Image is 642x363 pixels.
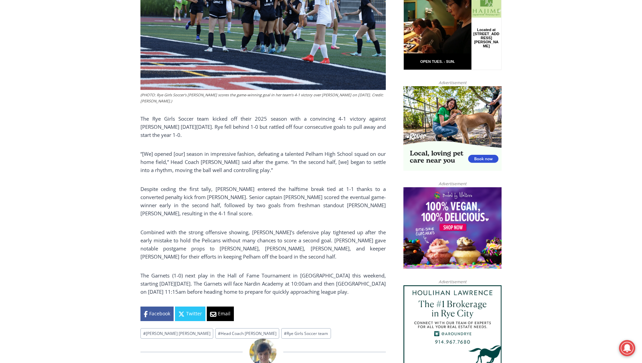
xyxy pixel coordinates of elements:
figcaption: (PHOTO: Rye Girls Soccer’s [PERSON_NAME] scores the game-winning goal in her team’s 4-1 victory o... [140,92,386,104]
p: The Garnets (1-0) next play in the Hall of Fame Tournament in [GEOGRAPHIC_DATA] this weekend, sta... [140,271,386,296]
img: Baked by Melissa [403,187,502,269]
span: Intern @ [DOMAIN_NAME] [177,67,314,82]
span: # [284,331,287,336]
a: Twitter [175,307,205,321]
span: Advertisement [432,180,473,187]
a: Open Tues. - Sun. [PHONE_NUMBER] [0,68,68,84]
div: Located at [STREET_ADDRESS][PERSON_NAME] [69,42,96,81]
div: "I learned about the history of a place I’d honestly never considered even as a resident of [GEOG... [171,0,320,66]
a: Intern @ [DOMAIN_NAME] [163,66,328,84]
a: Facebook [140,307,174,321]
p: “[We] opened [our] season in impressive fashion, defeating a talented Pelham High School squad on... [140,150,386,174]
a: #Head Coach [PERSON_NAME] [215,328,279,339]
p: Despite ceding the first tally, [PERSON_NAME] entered the halftime break tied at 1-1 thanks to a ... [140,185,386,217]
a: #Rye Girls Soccer team [281,328,331,339]
span: Advertisement [432,79,473,86]
a: Email [207,307,234,321]
span: Open Tues. - Sun. [PHONE_NUMBER] [2,70,66,95]
span: # [218,331,221,336]
span: Advertisement [432,279,473,285]
p: Combined with the strong offensive showing, [PERSON_NAME]’s defensive play tightened up after the... [140,228,386,261]
a: #[PERSON_NAME] [PERSON_NAME] [140,328,213,339]
span: # [143,331,146,336]
p: The Rye Girls Soccer team kicked off their 2025 season with a convincing 4-1 victory against [PER... [140,115,386,139]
